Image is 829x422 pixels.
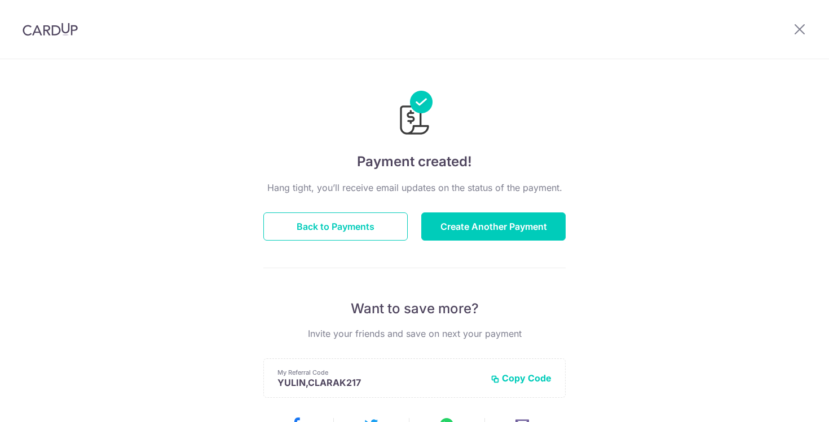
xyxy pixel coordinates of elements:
[421,212,566,241] button: Create Another Payment
[491,372,552,384] button: Copy Code
[277,368,482,377] p: My Referral Code
[263,212,408,241] button: Back to Payments
[263,152,566,172] h4: Payment created!
[396,91,433,138] img: Payments
[263,327,566,340] p: Invite your friends and save on next your payment
[277,377,482,388] p: YULIN,CLARAK217
[263,181,566,194] p: Hang tight, you’ll receive email updates on the status of the payment.
[263,300,566,318] p: Want to save more?
[23,23,78,36] img: CardUp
